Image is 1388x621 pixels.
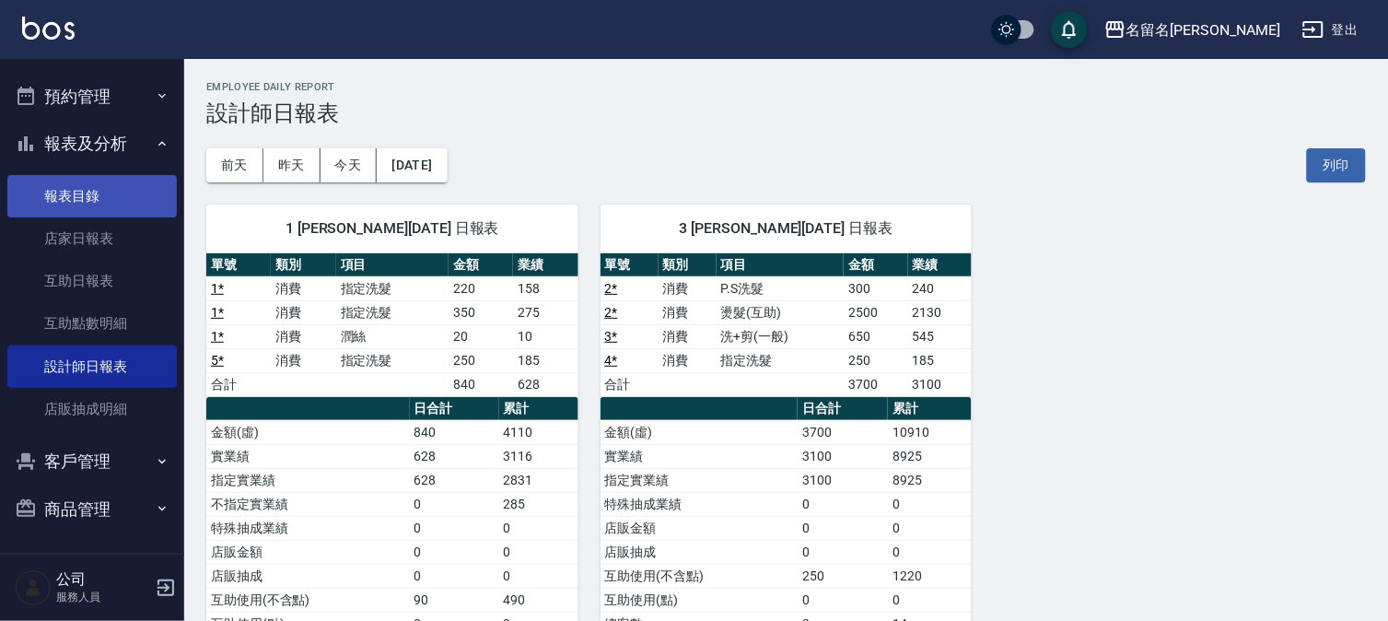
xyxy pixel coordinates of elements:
td: 0 [798,588,888,612]
td: 4110 [499,420,578,444]
td: 0 [410,492,499,516]
button: 客戶管理 [7,438,177,486]
td: 2831 [499,468,578,492]
td: 潤絲 [336,324,449,348]
th: 業績 [513,253,577,277]
h2: Employee Daily Report [206,81,1366,93]
td: 指定實業績 [601,468,799,492]
td: 90 [410,588,499,612]
td: 消費 [271,348,335,372]
th: 日合計 [798,397,888,421]
th: 金額 [449,253,513,277]
td: 0 [888,516,972,540]
td: 不指定實業績 [206,492,410,516]
td: 0 [410,516,499,540]
table: a dense table [206,253,578,397]
button: 前天 [206,148,263,182]
td: 628 [410,444,499,468]
button: 昨天 [263,148,321,182]
td: 合計 [601,372,659,396]
p: 服務人員 [56,589,150,605]
td: 628 [513,372,577,396]
button: 商品管理 [7,486,177,533]
td: 特殊抽成業績 [206,516,410,540]
td: 合計 [206,372,271,396]
td: 0 [410,540,499,564]
td: 3116 [499,444,578,468]
td: 840 [410,420,499,444]
td: 金額(虛) [206,420,410,444]
a: 互助點數明細 [7,302,177,345]
td: 指定實業績 [206,468,410,492]
td: 20 [449,324,513,348]
td: 0 [410,564,499,588]
td: 消費 [271,300,335,324]
td: 實業績 [206,444,410,468]
td: 545 [908,324,972,348]
th: 業績 [908,253,972,277]
td: 店販抽成 [206,564,410,588]
td: 220 [449,276,513,300]
td: 8925 [888,468,972,492]
td: 250 [449,348,513,372]
td: 洗+剪(一般) [717,324,845,348]
td: 158 [513,276,577,300]
td: 店販抽成 [601,540,799,564]
td: 燙髮(互助) [717,300,845,324]
td: 10910 [888,420,972,444]
h3: 設計師日報表 [206,100,1366,126]
td: 指定洗髮 [336,276,449,300]
td: 650 [844,324,907,348]
img: Person [15,569,52,606]
th: 單號 [206,253,271,277]
button: [DATE] [377,148,447,182]
td: 店販金額 [601,516,799,540]
button: 登出 [1295,13,1366,47]
td: 1220 [888,564,972,588]
td: 0 [798,492,888,516]
a: 店販抽成明細 [7,388,177,430]
td: 0 [499,516,578,540]
th: 類別 [271,253,335,277]
td: 3700 [798,420,888,444]
td: 特殊抽成業績 [601,492,799,516]
td: 2500 [844,300,907,324]
div: 名留名[PERSON_NAME] [1126,18,1280,41]
td: 實業績 [601,444,799,468]
td: 消費 [659,276,717,300]
span: 3 [PERSON_NAME][DATE] 日報表 [623,219,951,238]
table: a dense table [601,253,973,397]
td: 300 [844,276,907,300]
button: 報表及分析 [7,120,177,168]
td: 10 [513,324,577,348]
td: 互助使用(不含點) [601,564,799,588]
td: 0 [888,540,972,564]
a: 報表目錄 [7,175,177,217]
td: 0 [499,540,578,564]
td: 0 [798,516,888,540]
td: 250 [844,348,907,372]
td: 490 [499,588,578,612]
td: 0 [888,492,972,516]
a: 互助日報表 [7,260,177,302]
td: 8925 [888,444,972,468]
th: 類別 [659,253,717,277]
td: 3100 [798,444,888,468]
td: 指定洗髮 [336,348,449,372]
th: 累計 [888,397,972,421]
td: 0 [798,540,888,564]
td: P.S洗髮 [717,276,845,300]
th: 金額 [844,253,907,277]
button: 預約管理 [7,73,177,121]
td: 3700 [844,372,907,396]
td: 消費 [271,324,335,348]
td: 店販金額 [206,540,410,564]
h5: 公司 [56,570,150,589]
td: 消費 [659,324,717,348]
button: save [1051,11,1088,48]
td: 指定洗髮 [717,348,845,372]
td: 240 [908,276,972,300]
td: 285 [499,492,578,516]
td: 消費 [271,276,335,300]
td: 指定洗髮 [336,300,449,324]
